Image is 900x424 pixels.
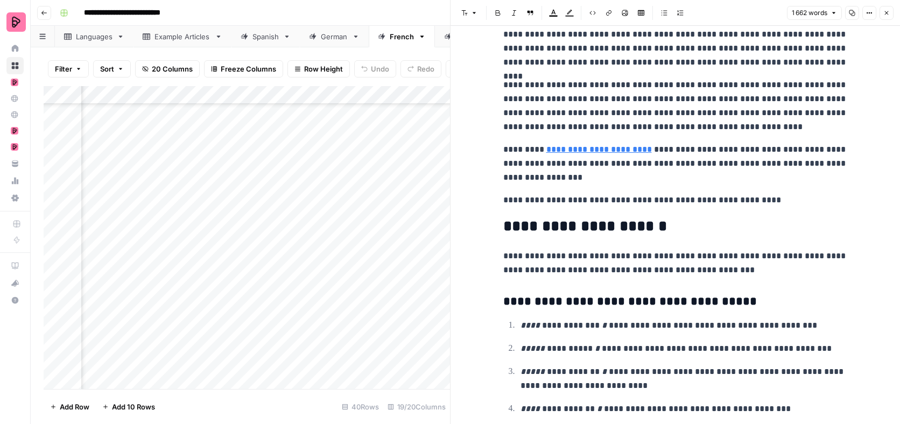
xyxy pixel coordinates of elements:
[371,63,389,74] span: Undo
[44,398,96,415] button: Add Row
[6,40,24,57] a: Home
[321,31,348,42] div: German
[112,401,155,412] span: Add 10 Rows
[221,63,276,74] span: Freeze Columns
[252,31,279,42] div: Spanish
[304,63,343,74] span: Row Height
[6,155,24,172] a: Your Data
[792,8,827,18] span: 1 662 words
[435,26,498,47] a: Arabic
[7,275,23,291] div: What's new?
[76,31,112,42] div: Languages
[154,31,210,42] div: Example Articles
[6,274,24,292] button: What's new?
[6,257,24,274] a: AirOps Academy
[6,189,24,207] a: Settings
[11,79,18,86] img: mhz6d65ffplwgtj76gcfkrq5icux
[55,26,133,47] a: Languages
[383,398,450,415] div: 19/20 Columns
[11,143,18,151] img: mhz6d65ffplwgtj76gcfkrq5icux
[390,31,414,42] div: French
[6,12,26,32] img: Preply Logo
[152,63,193,74] span: 20 Columns
[6,57,24,74] a: Browse
[354,60,396,77] button: Undo
[787,6,842,20] button: 1 662 words
[93,60,131,77] button: Sort
[60,401,89,412] span: Add Row
[135,60,200,77] button: 20 Columns
[6,172,24,189] a: Usage
[337,398,383,415] div: 40 Rows
[6,9,24,36] button: Workspace: Preply
[55,63,72,74] span: Filter
[133,26,231,47] a: Example Articles
[48,60,89,77] button: Filter
[369,26,435,47] a: French
[231,26,300,47] a: Spanish
[417,63,434,74] span: Redo
[6,292,24,309] button: Help + Support
[300,26,369,47] a: German
[100,63,114,74] span: Sort
[204,60,283,77] button: Freeze Columns
[96,398,161,415] button: Add 10 Rows
[287,60,350,77] button: Row Height
[400,60,441,77] button: Redo
[11,127,18,135] img: mhz6d65ffplwgtj76gcfkrq5icux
